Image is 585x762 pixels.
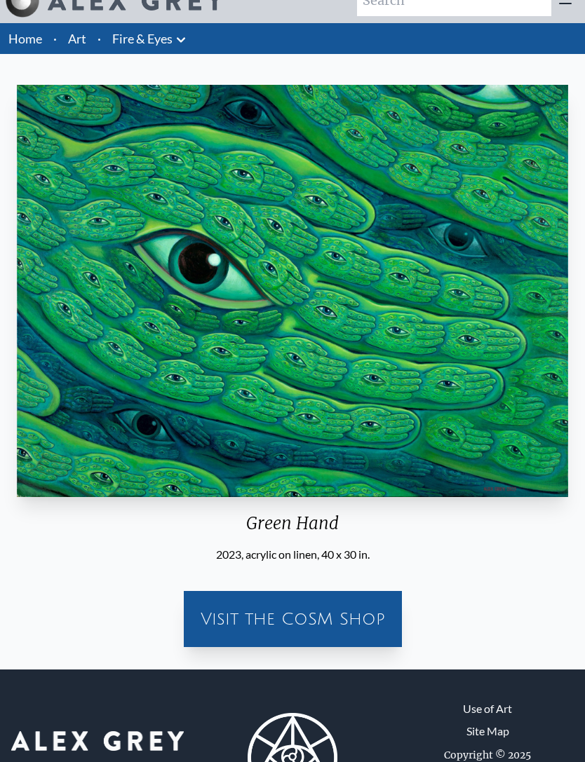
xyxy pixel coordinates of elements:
a: Site Map [466,723,509,740]
a: Visit the CoSM Shop [189,597,396,641]
div: Green Hand [11,512,574,546]
div: 2023, acrylic on linen, 40 x 30 in. [11,546,574,563]
li: · [48,23,62,54]
img: Green-Hand-2023-Alex-Grey-watermarked.jpg [17,85,568,497]
a: Home [8,31,42,46]
li: · [92,23,107,54]
a: Use of Art [463,700,512,717]
a: Fire & Eyes [112,29,173,48]
a: Art [68,29,86,48]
